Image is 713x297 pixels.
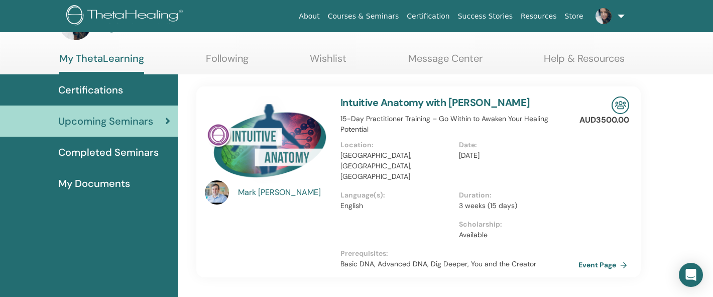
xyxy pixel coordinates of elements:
p: Scholarship : [459,219,571,230]
p: Prerequisites : [340,248,577,259]
p: Duration : [459,190,571,201]
span: My Documents [58,176,130,191]
a: Resources [517,7,561,26]
img: In-Person Seminar [612,96,629,114]
a: About [295,7,323,26]
p: Basic DNA, Advanced DNA, Dig Deeper, You and the Creator [340,259,577,269]
img: logo.png [66,5,186,28]
a: Courses & Seminars [324,7,403,26]
p: AUD3500.00 [579,114,629,126]
a: Certification [403,7,453,26]
a: Success Stories [454,7,517,26]
a: Following [206,52,249,72]
a: Message Center [408,52,483,72]
p: Language(s) : [340,190,453,201]
p: Available [459,230,571,240]
p: Location : [340,140,453,150]
span: Upcoming Seminars [58,114,153,129]
p: 3 weeks (15 days) [459,201,571,211]
p: 15-Day Practitioner Training – Go Within to Awaken Your Healing Potential [340,114,577,135]
p: English [340,201,453,211]
img: default.jpg [205,180,229,205]
span: Certifications [58,82,123,97]
a: Mark [PERSON_NAME] [238,186,331,199]
div: Open Intercom Messenger [679,263,703,287]
span: Completed Seminars [58,145,159,160]
img: Intuitive Anatomy [205,96,328,183]
a: Event Page [578,257,631,272]
p: [DATE] [459,150,571,161]
a: My ThetaLearning [59,52,144,74]
p: Date : [459,140,571,150]
a: Help & Resources [544,52,625,72]
h3: My Dashboard [95,15,198,33]
a: Wishlist [310,52,346,72]
a: Store [561,7,587,26]
p: [GEOGRAPHIC_DATA], [GEOGRAPHIC_DATA], [GEOGRAPHIC_DATA] [340,150,453,182]
img: default.jpg [596,8,612,24]
a: Intuitive Anatomy with [PERSON_NAME] [340,96,530,109]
